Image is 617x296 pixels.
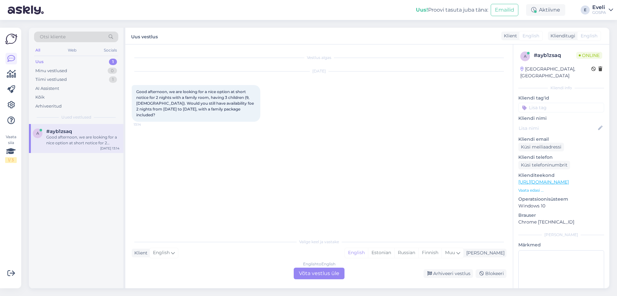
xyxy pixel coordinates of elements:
[518,219,604,225] p: Chrome [TECHNICAL_ID]
[67,46,78,54] div: Web
[576,52,602,59] span: Online
[35,85,59,92] div: AI Assistent
[464,250,505,256] div: [PERSON_NAME]
[61,114,91,120] span: Uued vestlused
[35,103,62,110] div: Arhiveeritud
[5,134,17,163] div: Vaata siia
[518,154,604,161] p: Kliendi telefon
[534,52,576,59] div: # ayb1zsaq
[153,249,170,256] span: English
[134,122,158,127] span: 13:14
[518,172,604,179] p: Klienditeekond
[518,143,564,151] div: Küsi meiliaadressi
[518,95,604,101] p: Kliendi tag'id
[520,66,591,79] div: [GEOGRAPHIC_DATA], [GEOGRAPHIC_DATA]
[518,187,604,193] p: Vaata edasi ...
[424,269,473,278] div: Arhiveeri vestlus
[416,6,488,14] div: Proovi tasuta juba täna:
[518,242,604,248] p: Märkmed
[394,248,418,258] div: Russian
[518,115,604,122] p: Kliendi nimi
[518,179,569,185] a: [URL][DOMAIN_NAME]
[518,161,570,169] div: Küsi telefoninumbrit
[109,59,117,65] div: 1
[501,33,517,39] div: Klient
[109,76,117,83] div: 1
[294,268,344,279] div: Võta vestlus üle
[524,54,527,59] span: a
[518,85,604,91] div: Kliendi info
[132,55,506,61] div: Vestlus algas
[303,261,335,267] div: English to English
[581,33,597,39] span: English
[518,212,604,219] p: Brauser
[136,89,255,117] span: Good afternoon, we are looking for a nice option at short notice for 2 nights with a family room,...
[416,7,428,13] b: Uus!
[131,32,158,40] label: Uus vestlus
[581,5,590,14] div: E
[5,157,17,163] div: 1 / 3
[368,248,394,258] div: Estonian
[100,146,120,151] div: [DATE] 13:14
[476,269,506,278] div: Blokeeri
[40,33,66,40] span: Otsi kliente
[518,136,604,143] p: Kliendi email
[35,76,67,83] div: Tiimi vestlused
[592,5,606,10] div: Eveli
[345,248,368,258] div: English
[5,33,17,45] img: Askly Logo
[46,134,120,146] div: Good afternoon, we are looking for a nice option at short notice for 2 nights with a family room,...
[34,46,41,54] div: All
[36,131,39,136] span: a
[445,250,455,255] span: Muu
[418,248,442,258] div: Finnish
[132,250,148,256] div: Klient
[518,196,604,203] p: Operatsioonisüsteem
[35,94,45,100] div: Kõik
[518,232,604,238] div: [PERSON_NAME]
[35,68,67,74] div: Minu vestlused
[519,125,597,132] input: Lisa nimi
[35,59,44,65] div: Uus
[592,5,613,15] a: EveliGOSPA
[518,203,604,209] p: Windows 10
[132,239,506,245] div: Valige keel ja vastake
[526,4,565,16] div: Aktiivne
[548,33,575,39] div: Klienditugi
[592,10,606,15] div: GOSPA
[108,68,117,74] div: 0
[523,33,539,39] span: English
[132,68,506,74] div: [DATE]
[103,46,118,54] div: Socials
[518,103,604,112] input: Lisa tag
[491,4,518,16] button: Emailid
[46,129,72,134] span: #ayb1zsaq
